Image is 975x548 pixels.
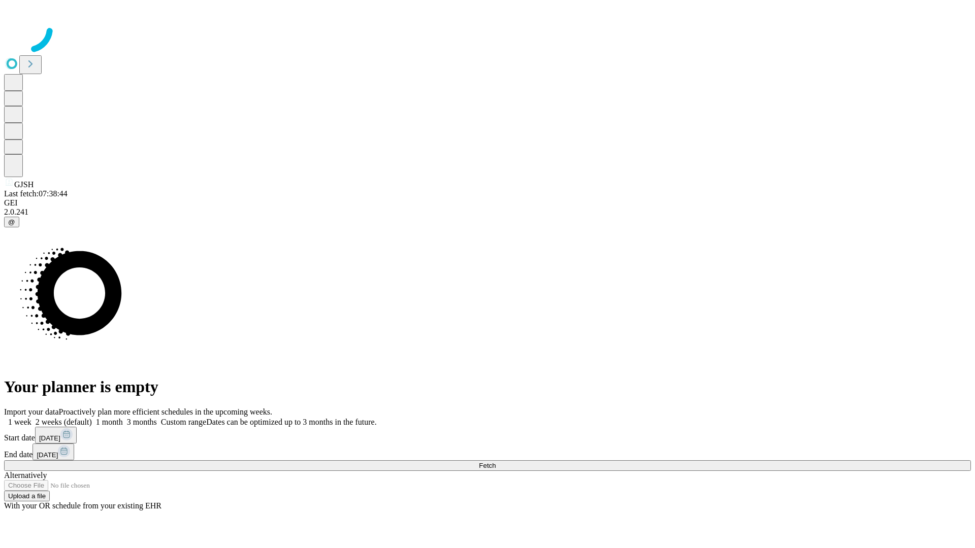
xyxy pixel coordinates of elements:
[206,418,376,426] span: Dates can be optimized up to 3 months in the future.
[4,491,50,501] button: Upload a file
[32,443,74,460] button: [DATE]
[4,378,971,396] h1: Your planner is empty
[127,418,157,426] span: 3 months
[8,218,15,226] span: @
[4,443,971,460] div: End date
[4,427,971,443] div: Start date
[59,407,272,416] span: Proactively plan more efficient schedules in the upcoming weeks.
[161,418,206,426] span: Custom range
[4,407,59,416] span: Import your data
[4,460,971,471] button: Fetch
[39,434,60,442] span: [DATE]
[479,462,496,469] span: Fetch
[4,217,19,227] button: @
[4,208,971,217] div: 2.0.241
[8,418,31,426] span: 1 week
[4,189,68,198] span: Last fetch: 07:38:44
[35,427,77,443] button: [DATE]
[96,418,123,426] span: 1 month
[4,198,971,208] div: GEI
[36,418,92,426] span: 2 weeks (default)
[37,451,58,459] span: [DATE]
[4,471,47,479] span: Alternatively
[14,180,34,189] span: GJSH
[4,501,161,510] span: With your OR schedule from your existing EHR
